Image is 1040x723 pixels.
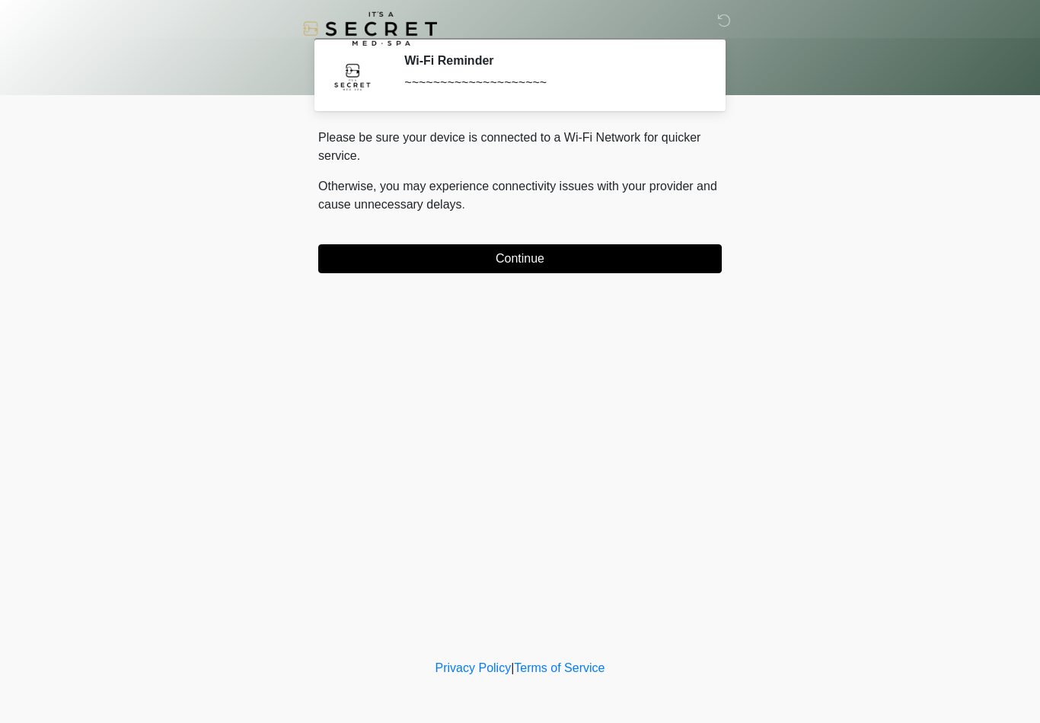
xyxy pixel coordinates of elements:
img: It's A Secret Med Spa Logo [303,11,437,46]
h2: Wi-Fi Reminder [404,53,699,68]
img: Agent Avatar [330,53,375,99]
button: Continue [318,244,722,273]
p: Please be sure your device is connected to a Wi-Fi Network for quicker service. [318,129,722,165]
div: ~~~~~~~~~~~~~~~~~~~~ [404,74,699,92]
span: . [462,198,465,211]
a: Terms of Service [514,661,605,674]
p: Otherwise, you may experience connectivity issues with your provider and cause unnecessary delays [318,177,722,214]
a: Privacy Policy [435,661,512,674]
a: | [511,661,514,674]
